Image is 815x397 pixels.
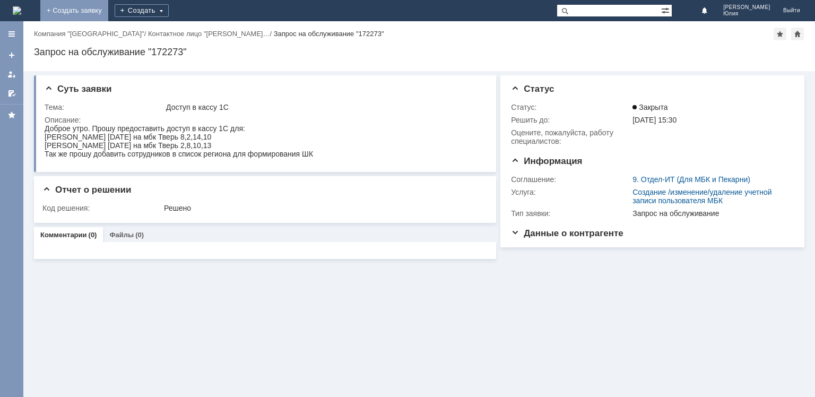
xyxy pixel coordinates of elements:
div: / [34,30,148,38]
div: Статус: [511,103,630,111]
a: Создать заявку [3,47,20,64]
span: Закрыта [632,103,667,111]
a: Мои заявки [3,66,20,83]
a: Компания "[GEOGRAPHIC_DATA]" [34,30,144,38]
span: Суть заявки [45,84,111,94]
span: Юлия [723,11,770,17]
span: Отчет о решении [42,185,131,195]
div: Доступ в кассу 1С [166,103,481,111]
span: [PERSON_NAME] [723,4,770,11]
div: Код решения: [42,204,162,212]
div: (0) [135,231,144,239]
div: Решить до: [511,116,630,124]
div: Oцените, пожалуйста, работу специалистов: [511,128,630,145]
div: Создать [115,4,169,17]
div: Запрос на обслуживание "172273" [274,30,384,38]
span: Информация [511,156,582,166]
div: Запрос на обслуживание [632,209,788,218]
div: Решено [164,204,481,212]
div: Соглашение: [511,175,630,184]
div: Тип заявки: [511,209,630,218]
div: (0) [89,231,97,239]
span: [DATE] 15:30 [632,116,677,124]
span: Данные о контрагенте [511,228,623,238]
img: logo [13,6,21,15]
div: Добавить в избранное [774,28,786,40]
a: Мои согласования [3,85,20,102]
div: Описание: [45,116,483,124]
div: Услуга: [511,188,630,196]
a: Контактное лицо "[PERSON_NAME]… [148,30,270,38]
div: / [148,30,274,38]
a: Создание /изменение/удаление учетной записи пользователя МБК [632,188,771,205]
div: Запрос на обслуживание "172273" [34,47,804,57]
div: Сделать домашней страницей [791,28,804,40]
a: Файлы [109,231,134,239]
span: Расширенный поиск [661,5,672,15]
a: Комментарии [40,231,87,239]
a: Перейти на домашнюю страницу [13,6,21,15]
span: Статус [511,84,554,94]
a: 9. Отдел-ИТ (Для МБК и Пекарни) [632,175,750,184]
div: Тема: [45,103,164,111]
